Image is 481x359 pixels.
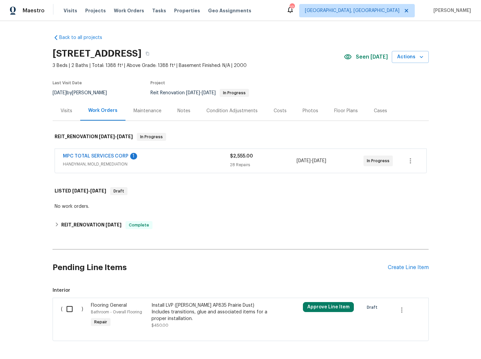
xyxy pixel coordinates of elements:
div: Cases [374,108,387,114]
span: Work Orders [114,7,144,14]
h6: LISTED [55,187,106,195]
span: - [72,188,106,193]
div: Create Line Item [388,264,429,271]
span: $450.00 [151,323,168,327]
div: REIT_RENOVATION [DATE]Complete [53,217,429,233]
div: 12 [290,4,294,11]
div: LISTED [DATE]-[DATE]Draft [53,180,429,202]
span: In Progress [220,91,248,95]
span: Repair [92,319,110,325]
span: [DATE] [297,159,311,163]
span: [DATE] [202,91,216,95]
div: REIT_RENOVATION [DATE]-[DATE]In Progress [53,126,429,148]
span: Actions [397,53,423,61]
div: Visits [61,108,72,114]
span: [DATE] [106,222,121,227]
span: Projects [85,7,106,14]
button: Copy Address [141,48,153,60]
h6: REIT_RENOVATION [61,221,121,229]
div: Maintenance [133,108,161,114]
div: Notes [177,108,190,114]
h2: [STREET_ADDRESS] [53,50,141,57]
span: Visits [64,7,77,14]
span: Tasks [152,8,166,13]
span: HANDYMAN, MOLD_REMEDIATION [63,161,230,168]
button: Actions [392,51,429,63]
div: No work orders. [55,203,427,210]
span: Project [150,81,165,85]
span: Interior [53,287,429,294]
a: Back to all projects [53,34,117,41]
div: 28 Repairs [230,162,297,168]
span: Bathroom - Overall Flooring [91,310,142,314]
h6: REIT_RENOVATION [55,133,133,141]
span: [DATE] [53,91,67,95]
span: Geo Assignments [208,7,251,14]
span: Last Visit Date [53,81,82,85]
span: [GEOGRAPHIC_DATA], [GEOGRAPHIC_DATA] [305,7,399,14]
span: Maestro [23,7,45,14]
span: In Progress [367,158,392,164]
div: ( ) [59,300,89,331]
span: [PERSON_NAME] [431,7,471,14]
span: Flooring General [91,303,127,308]
span: - [297,158,326,164]
span: - [186,91,216,95]
button: Approve Line Item [303,302,354,312]
div: 1 [130,153,137,160]
div: Costs [274,108,287,114]
div: Install LVP ([PERSON_NAME] AP835 Prairie Dust) Includes transitions, glue and associated items fo... [151,302,269,322]
span: $2,555.00 [230,154,253,159]
div: Floor Plans [334,108,358,114]
div: by [PERSON_NAME] [53,89,115,97]
span: [DATE] [186,91,200,95]
span: Draft [367,304,380,311]
span: Reit Renovation [150,91,249,95]
span: [DATE] [72,188,88,193]
div: Condition Adjustments [206,108,258,114]
span: Complete [126,222,152,228]
span: In Progress [137,134,165,140]
span: [DATE] [90,188,106,193]
span: [DATE] [312,159,326,163]
a: MPC TOTAL SERVICES CORP [63,154,128,159]
span: Properties [174,7,200,14]
span: Seen [DATE] [356,54,388,60]
span: - [99,134,133,139]
div: Work Orders [88,107,118,114]
span: Draft [111,188,127,194]
span: [DATE] [99,134,115,139]
div: Photos [303,108,318,114]
h2: Pending Line Items [53,252,388,283]
span: [DATE] [117,134,133,139]
span: 3 Beds | 2 Baths | Total: 1388 ft² | Above Grade: 1388 ft² | Basement Finished: N/A | 2000 [53,62,344,69]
